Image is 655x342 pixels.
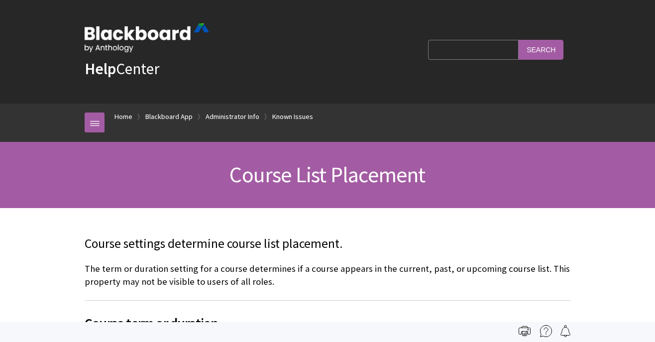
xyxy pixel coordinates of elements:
[206,111,259,123] a: Administrator Info
[85,300,570,334] h2: Course term or duration
[519,40,563,59] input: Search
[229,161,425,188] span: Course List Placement
[85,59,159,79] a: HelpCenter
[85,262,570,288] p: The term or duration setting for a course determines if a course appears in the current, past, or...
[519,325,531,337] img: Print
[85,235,570,253] p: Course settings determine course list placement.
[85,59,116,79] strong: Help
[145,111,193,123] a: Blackboard App
[114,111,132,123] a: Home
[85,23,209,52] img: Blackboard by Anthology
[272,111,313,123] a: Known Issues
[559,325,571,337] img: Follow this page
[540,325,552,337] img: More help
